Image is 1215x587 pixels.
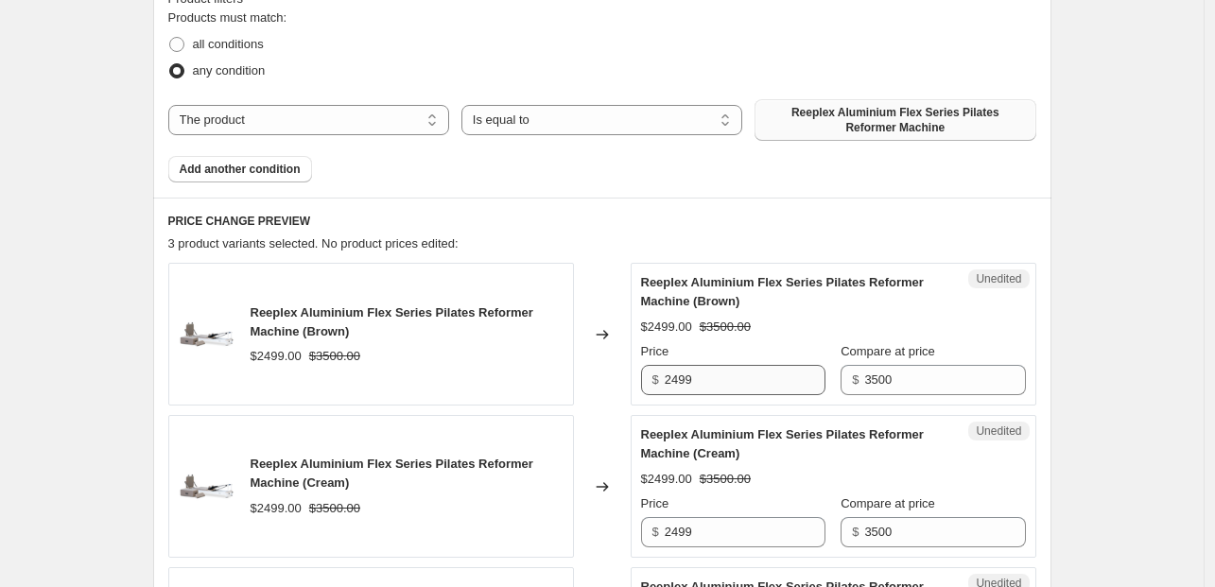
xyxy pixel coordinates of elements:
[700,318,751,337] strike: $3500.00
[755,99,1035,141] button: Reeplex Aluminium Flex Series Pilates Reformer Machine
[641,470,692,489] div: $2499.00
[179,306,235,363] img: reeplex-aluminium-flex-series-pilates-reformer-machine-main_80x.png
[976,423,1021,439] span: Unedited
[652,525,659,539] span: $
[641,344,669,358] span: Price
[841,344,935,358] span: Compare at price
[652,372,659,387] span: $
[251,499,302,518] div: $2499.00
[841,496,935,510] span: Compare at price
[852,525,859,539] span: $
[251,305,533,338] span: Reeplex Aluminium Flex Series Pilates Reformer Machine (Brown)
[641,427,924,460] span: Reeplex Aluminium Flex Series Pilates Reformer Machine (Cream)
[168,214,1036,229] h6: PRICE CHANGE PREVIEW
[251,347,302,366] div: $2499.00
[168,156,312,182] button: Add another condition
[180,162,301,177] span: Add another condition
[766,105,1024,135] span: Reeplex Aluminium Flex Series Pilates Reformer Machine
[309,347,360,366] strike: $3500.00
[251,457,533,490] span: Reeplex Aluminium Flex Series Pilates Reformer Machine (Cream)
[193,37,264,51] span: all conditions
[700,470,751,489] strike: $3500.00
[641,275,924,308] span: Reeplex Aluminium Flex Series Pilates Reformer Machine (Brown)
[179,458,235,515] img: reeplex-aluminium-flex-series-pilates-reformer-machine-main_80x.png
[168,10,287,25] span: Products must match:
[168,236,459,250] span: 3 product variants selected. No product prices edited:
[641,496,669,510] span: Price
[976,271,1021,286] span: Unedited
[309,499,360,518] strike: $3500.00
[193,63,266,78] span: any condition
[852,372,859,387] span: $
[641,318,692,337] div: $2499.00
